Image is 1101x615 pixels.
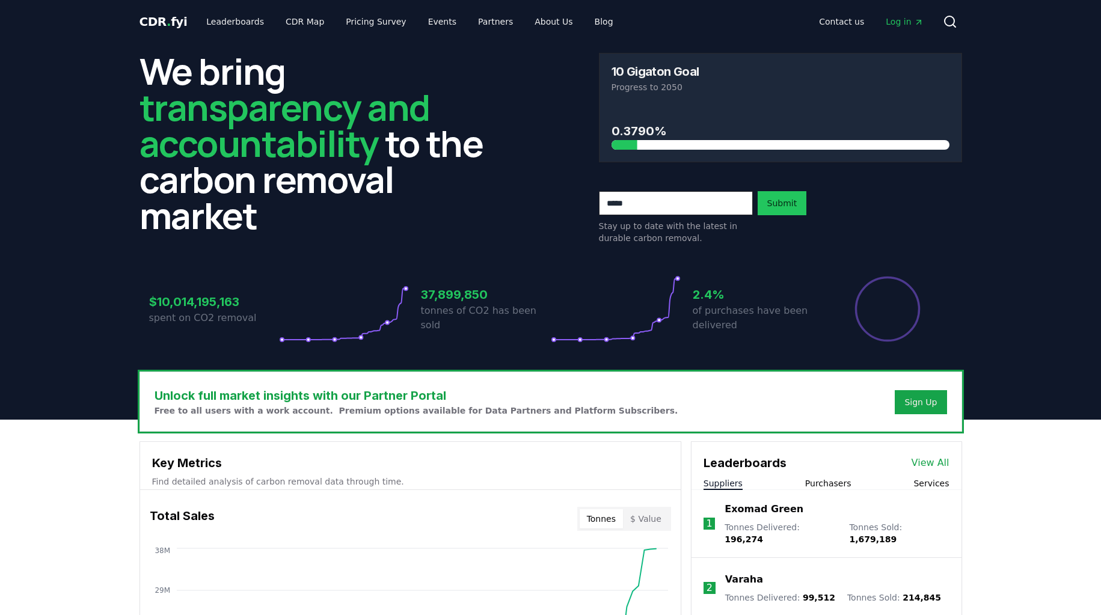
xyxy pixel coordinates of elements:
[693,304,823,332] p: of purchases have been delivered
[623,509,669,528] button: $ Value
[585,11,623,32] a: Blog
[847,592,941,604] p: Tonnes Sold :
[725,592,835,604] p: Tonnes Delivered :
[336,11,416,32] a: Pricing Survey
[140,14,188,29] span: CDR fyi
[419,11,466,32] a: Events
[152,476,669,488] p: Find detailed analysis of carbon removal data through time.
[805,477,851,489] button: Purchasers
[140,53,503,233] h2: We bring to the carbon removal market
[197,11,274,32] a: Leaderboards
[149,311,279,325] p: spent on CO2 removal
[276,11,334,32] a: CDR Map
[707,581,713,595] p: 2
[612,122,949,140] h3: 0.3790%
[421,304,551,332] p: tonnes of CO2 has been sold
[725,502,803,516] a: Exomad Green
[149,293,279,311] h3: $10,014,195,163
[912,456,949,470] a: View All
[580,509,623,528] button: Tonnes
[854,275,921,343] div: Percentage of sales delivered
[725,521,837,545] p: Tonnes Delivered :
[886,16,923,28] span: Log in
[155,405,678,417] p: Free to all users with a work account. Premium options available for Data Partners and Platform S...
[197,11,622,32] nav: Main
[904,396,937,408] a: Sign Up
[612,81,949,93] p: Progress to 2050
[155,546,170,555] tspan: 38M
[155,387,678,405] h3: Unlock full market insights with our Partner Portal
[525,11,582,32] a: About Us
[468,11,523,32] a: Partners
[725,534,763,544] span: 196,274
[150,507,215,531] h3: Total Sales
[704,454,787,472] h3: Leaderboards
[140,82,430,168] span: transparency and accountability
[809,11,933,32] nav: Main
[612,66,699,78] h3: 10 Gigaton Goal
[913,477,949,489] button: Services
[167,14,171,29] span: .
[758,191,807,215] button: Submit
[803,593,835,602] span: 99,512
[725,572,763,587] a: Varaha
[849,521,949,545] p: Tonnes Sold :
[421,286,551,304] h3: 37,899,850
[849,534,897,544] span: 1,679,189
[706,516,712,531] p: 1
[704,477,743,489] button: Suppliers
[876,11,933,32] a: Log in
[809,11,874,32] a: Contact us
[152,454,669,472] h3: Key Metrics
[895,390,946,414] button: Sign Up
[693,286,823,304] h3: 2.4%
[155,586,170,595] tspan: 29M
[599,220,753,244] p: Stay up to date with the latest in durable carbon removal.
[903,593,941,602] span: 214,845
[140,13,188,30] a: CDR.fyi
